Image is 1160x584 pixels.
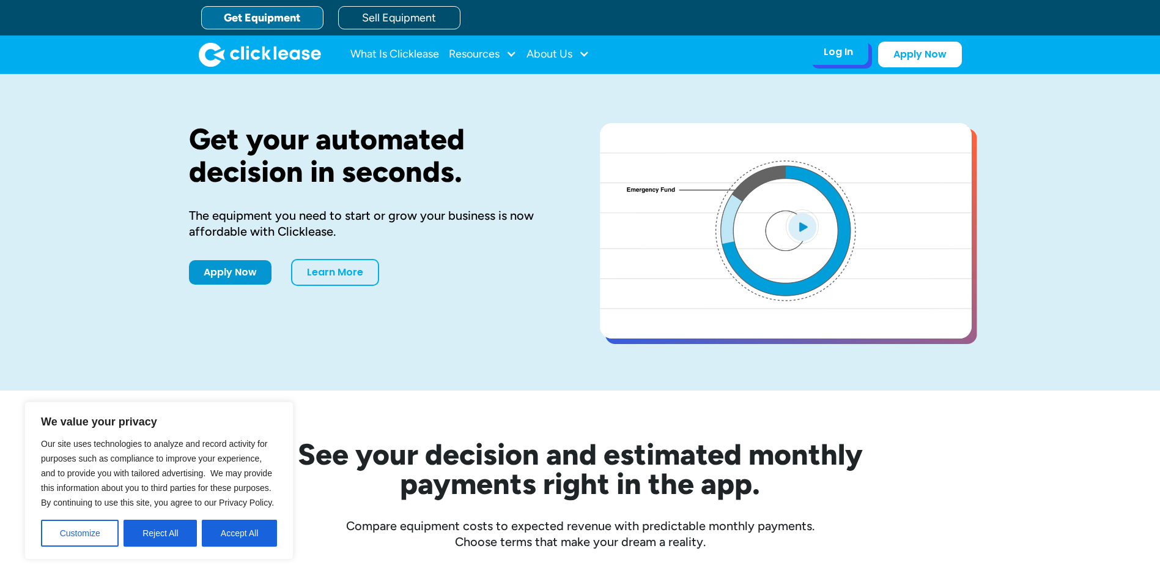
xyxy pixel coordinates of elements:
button: Accept All [202,520,277,547]
a: open lightbox [600,123,972,339]
img: Clicklease logo [199,42,321,67]
div: The equipment you need to start or grow your business is now affordable with Clicklease. [189,208,561,239]
button: Reject All [124,520,197,547]
div: Resources [449,42,517,67]
a: What Is Clicklease [350,42,439,67]
div: Compare equipment costs to expected revenue with predictable monthly payments. Choose terms that ... [189,518,972,550]
img: Blue play button logo on a light blue circular background [786,209,819,244]
div: We value your privacy [24,402,294,560]
a: Apply Now [189,260,272,285]
a: Get Equipment [201,6,323,29]
h1: Get your automated decision in seconds. [189,123,561,188]
div: About Us [526,42,589,67]
span: Our site uses technologies to analyze and record activity for purposes such as compliance to impr... [41,439,274,507]
a: Learn More [291,259,379,286]
div: Log In [824,46,853,58]
a: Apply Now [878,42,962,67]
h2: See your decision and estimated monthly payments right in the app. [238,440,923,498]
a: Sell Equipment [338,6,460,29]
button: Customize [41,520,119,547]
p: We value your privacy [41,414,277,429]
a: home [199,42,321,67]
